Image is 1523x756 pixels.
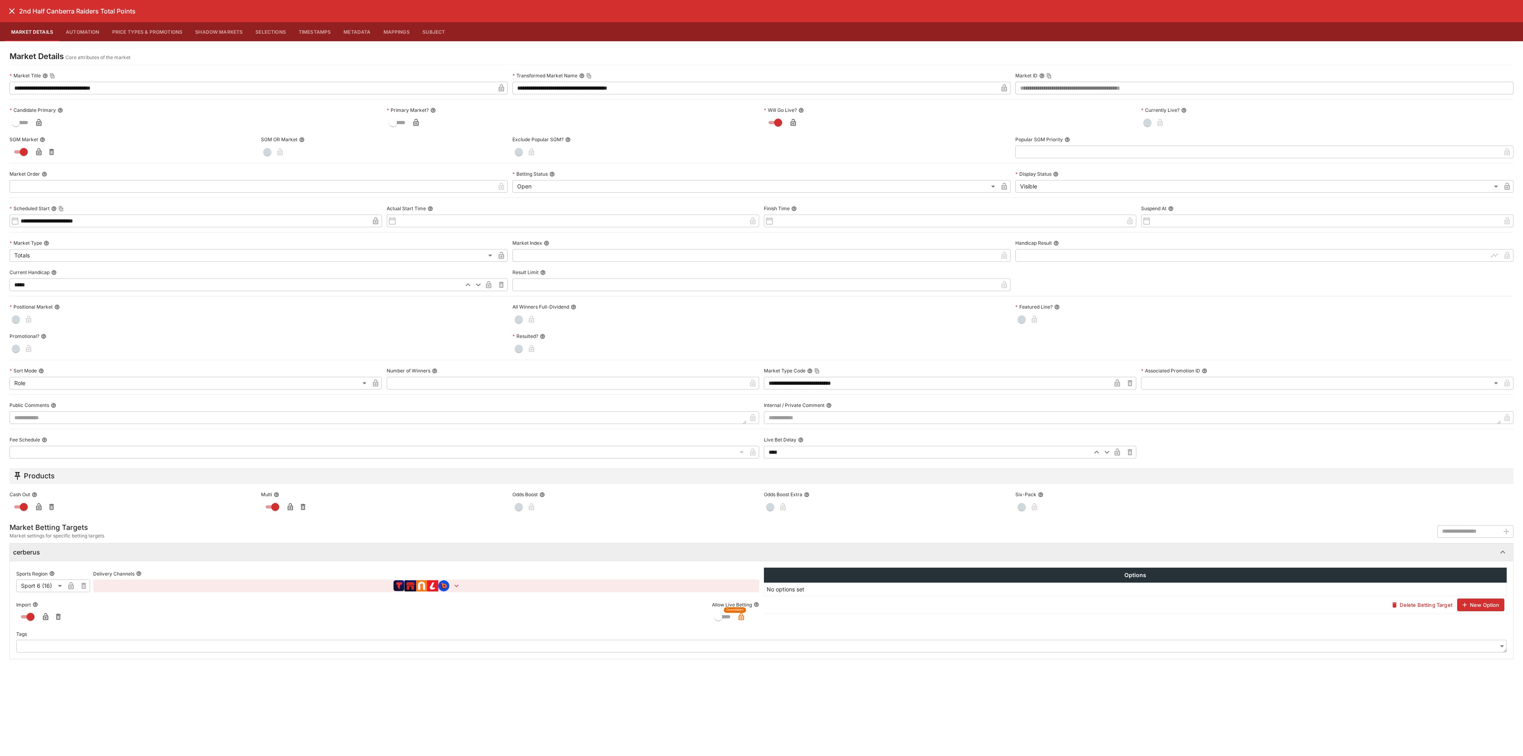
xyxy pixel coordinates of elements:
[438,580,449,591] img: brand
[10,249,495,262] div: Totals
[428,206,433,211] button: Actual Start Time
[299,137,305,142] button: SGM OR Market
[5,4,19,18] button: close
[1015,136,1063,143] p: Popular SGM Priority
[1168,206,1174,211] button: Suspend At
[387,367,430,374] p: Number of Winners
[59,22,106,41] button: Automation
[764,107,797,113] p: Will Go Live?
[1387,599,1457,611] button: Delete Betting Target
[44,240,49,246] button: Market Type
[19,7,136,15] h6: 2nd Half Canberra Raiders Total Points
[1054,304,1060,310] button: Featured Line?
[10,523,104,532] h5: Market Betting Targets
[42,73,48,79] button: Market TitleCopy To Clipboard
[16,570,48,577] p: Sports Region
[427,580,438,591] img: brand
[826,403,832,408] button: Internal / Private Comment
[544,240,549,246] button: Market Index
[10,377,369,390] div: Role
[261,136,297,143] p: SGM OR Market
[377,22,416,41] button: Mappings
[249,22,292,41] button: Selections
[1181,107,1187,113] button: Currently Live?
[261,491,272,498] p: Multi
[512,72,577,79] p: Transformed Market Name
[106,22,189,41] button: Price Types & Promotions
[512,333,538,340] p: Resulted?
[1202,368,1207,374] button: Associated Promotion ID
[1141,205,1166,212] p: Suspend At
[1053,171,1059,177] button: Display Status
[16,579,65,592] div: Sport 6 (16)
[16,631,27,637] p: Tags
[387,205,426,212] p: Actual Start Time
[798,107,804,113] button: Will Go Live?
[549,171,555,177] button: Betting Status
[5,22,59,41] button: Market Details
[42,171,47,177] button: Market Order
[565,137,571,142] button: Exclude Popular SGM?
[571,304,576,310] button: All Winners Full-Dividend
[10,402,49,409] p: Public Comments
[51,403,56,408] button: Public Comments
[189,22,249,41] button: Shadow Markets
[512,136,564,143] p: Exclude Popular SGM?
[51,206,57,211] button: Scheduled StartCopy To Clipboard
[10,436,40,443] p: Fee Schedule
[292,22,338,41] button: Timestamps
[136,571,142,576] button: Delivery Channels
[430,107,436,113] button: Primary Market?
[512,180,998,193] div: Open
[432,368,437,374] button: Number of Winners
[791,206,797,211] button: Finish Time
[387,107,429,113] p: Primary Market?
[393,580,405,591] img: brand
[58,206,64,211] button: Copy To Clipboard
[539,492,545,497] button: Odds Boost
[1141,367,1200,374] p: Associated Promotion ID
[764,436,796,443] p: Live Bet Delay
[512,171,548,177] p: Betting Status
[754,602,759,607] button: Allow Live Betting
[764,568,1507,583] th: Options
[1039,73,1045,79] button: Market IDCopy To Clipboard
[1141,107,1180,113] p: Currently Live?
[49,571,55,576] button: Sports Region
[540,270,546,275] button: Result Limit
[807,368,813,374] button: Market Type CodeCopy To Clipboard
[41,334,46,339] button: Promotional?
[10,269,50,276] p: Current Handicap
[10,367,37,374] p: Sort Mode
[10,532,104,540] span: Market settings for specific betting targets
[10,205,50,212] p: Scheduled Start
[50,73,55,79] button: Copy To Clipboard
[1015,303,1053,310] p: Featured Line?
[10,333,39,340] p: Promotional?
[10,240,42,246] p: Market Type
[1015,171,1051,177] p: Display Status
[1015,72,1038,79] p: Market ID
[1015,180,1501,193] div: Visible
[1046,73,1052,79] button: Copy To Clipboard
[16,601,31,608] p: Import
[814,368,820,374] button: Copy To Clipboard
[54,304,60,310] button: Positional Market
[10,72,41,79] p: Market Title
[13,548,40,556] h6: cerberus
[337,22,377,41] button: Metadata
[405,580,416,591] img: brand
[512,240,542,246] p: Market Index
[1015,240,1052,246] p: Handicap Result
[416,22,452,41] button: Subject
[764,583,1507,596] td: No options set
[764,402,825,409] p: Internal / Private Comment
[10,51,64,61] h4: Market Details
[40,137,45,142] button: SGM Market
[1015,491,1036,498] p: Six-Pack
[764,205,790,212] p: Finish Time
[65,54,130,61] p: Core attributes of the market
[579,73,585,79] button: Transformed Market NameCopy To Clipboard
[764,367,806,374] p: Market Type Code
[712,601,752,608] p: Allow Live Betting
